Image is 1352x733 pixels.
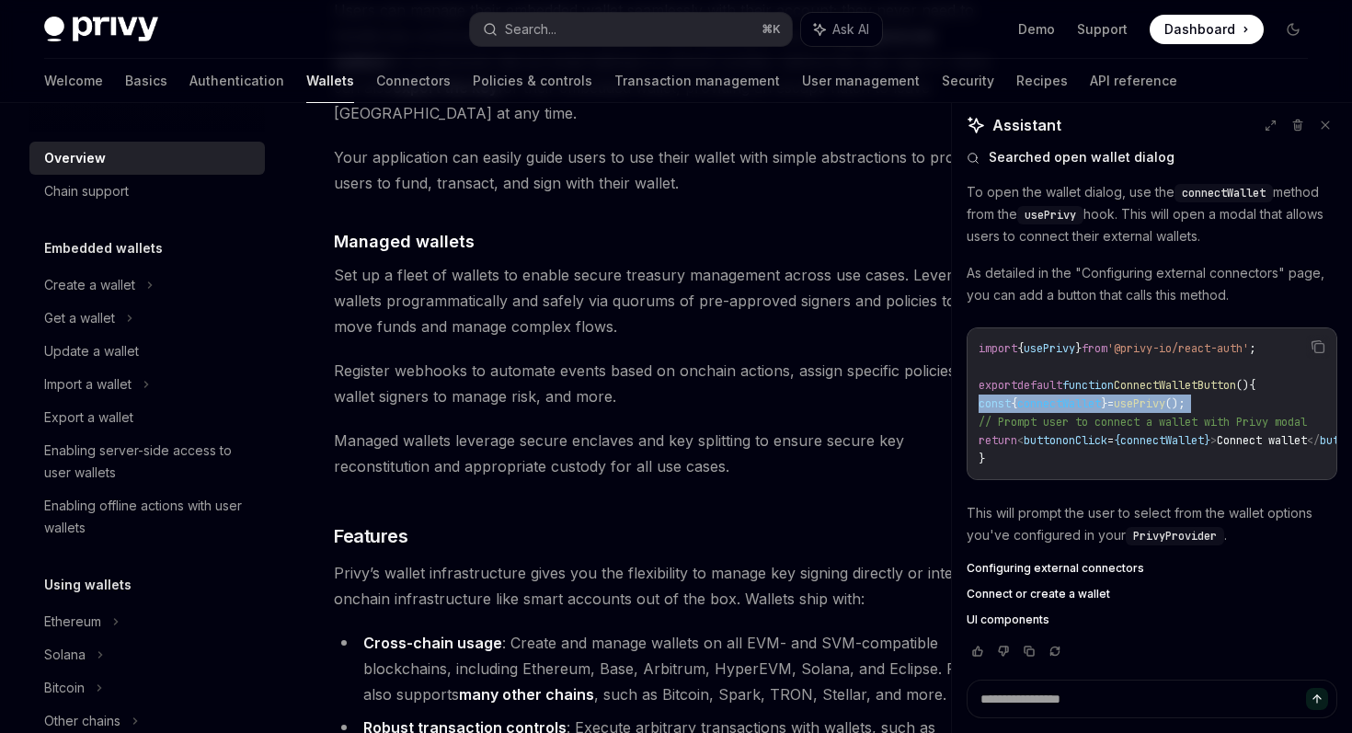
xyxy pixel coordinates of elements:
[44,237,163,259] h5: Embedded wallets
[979,452,985,466] span: }
[334,229,475,254] span: Managed wallets
[967,587,1110,601] span: Connect or create a wallet
[334,358,995,409] span: Register webhooks to automate events based on onchain actions, assign specific policies to wallet...
[992,114,1061,136] span: Assistant
[1133,529,1217,544] span: PrivyProvider
[29,434,265,489] a: Enabling server-side access to user wallets
[470,13,791,46] button: Search...⌘K
[29,335,265,368] a: Update a wallet
[1025,208,1076,223] span: usePrivy
[44,574,132,596] h5: Using wallets
[334,144,995,196] span: Your application can easily guide users to use their wallet with simple abstractions to prompt us...
[1017,396,1101,411] span: connectWallet
[1114,433,1120,448] span: {
[44,677,85,699] div: Bitcoin
[801,13,882,46] button: Ask AI
[1306,335,1330,359] button: Copy the contents from the code block
[44,495,254,539] div: Enabling offline actions with user wallets
[1075,341,1082,356] span: }
[334,262,995,339] span: Set up a fleet of wallets to enable secure treasury management across use cases. Leverage wallets...
[44,440,254,484] div: Enabling server-side access to user wallets
[363,634,502,652] strong: Cross-chain usage
[376,59,451,103] a: Connectors
[979,415,1307,429] span: // Prompt user to connect a wallet with Privy modal
[44,644,86,666] div: Solana
[1217,433,1307,448] span: Connect wallet
[29,401,265,434] a: Export a wallet
[1082,341,1107,356] span: from
[44,373,132,395] div: Import a wallet
[44,710,120,732] div: Other chains
[189,59,284,103] a: Authentication
[44,407,133,429] div: Export a wallet
[967,613,1049,627] span: UI components
[967,561,1144,576] span: Configuring external connectors
[29,142,265,175] a: Overview
[505,18,556,40] div: Search...
[44,59,103,103] a: Welcome
[942,59,994,103] a: Security
[44,147,106,169] div: Overview
[967,262,1337,306] p: As detailed in the "Configuring external connectors" page, you can add a button that calls this m...
[1306,688,1328,710] button: Send message
[44,611,101,633] div: Ethereum
[832,20,869,39] span: Ask AI
[967,502,1337,546] p: This will prompt the user to select from the wallet options you've configured in your .
[979,396,1011,411] span: const
[1077,20,1128,39] a: Support
[1107,433,1114,448] span: =
[1090,59,1177,103] a: API reference
[1249,341,1255,356] span: ;
[1307,433,1320,448] span: </
[1062,378,1114,393] span: function
[1017,341,1024,356] span: {
[1150,15,1264,44] a: Dashboard
[1017,433,1024,448] span: <
[979,341,1017,356] span: import
[1018,20,1055,39] a: Demo
[967,587,1337,601] a: Connect or create a wallet
[1017,378,1062,393] span: default
[989,148,1174,166] span: Searched open wallet dialog
[44,180,129,202] div: Chain support
[979,378,1017,393] span: export
[44,274,135,296] div: Create a wallet
[614,59,780,103] a: Transaction management
[1107,396,1114,411] span: =
[29,489,265,544] a: Enabling offline actions with user wallets
[967,561,1337,576] a: Configuring external connectors
[967,148,1337,166] button: Searched open wallet dialog
[334,560,995,612] span: Privy’s wallet infrastructure gives you the flexibility to manage key signing directly or integra...
[1210,433,1217,448] span: >
[1278,15,1308,44] button: Toggle dark mode
[762,22,781,37] span: ⌘ K
[1114,396,1165,411] span: usePrivy
[1114,378,1236,393] span: ConnectWalletButton
[306,59,354,103] a: Wallets
[334,428,995,479] span: Managed wallets leverage secure enclaves and key splitting to ensure secure key reconstitution an...
[1016,59,1068,103] a: Recipes
[1120,433,1204,448] span: connectWallet
[1249,378,1255,393] span: {
[44,340,139,362] div: Update a wallet
[29,175,265,208] a: Chain support
[1204,433,1210,448] span: }
[1165,396,1185,411] span: ();
[1011,396,1017,411] span: {
[979,433,1017,448] span: return
[459,685,594,704] a: many other chains
[967,181,1337,247] p: To open the wallet dialog, use the method from the hook. This will open a modal that allows users...
[1236,378,1249,393] span: ()
[1164,20,1235,39] span: Dashboard
[1101,396,1107,411] span: }
[334,630,995,707] li: : Create and manage wallets on all EVM- and SVM-compatible blockchains, including Ethereum, Base,...
[1182,186,1266,200] span: connectWallet
[1024,341,1075,356] span: usePrivy
[802,59,920,103] a: User management
[1024,433,1062,448] span: button
[334,523,407,549] span: Features
[473,59,592,103] a: Policies & controls
[1107,341,1249,356] span: '@privy-io/react-auth'
[1062,433,1107,448] span: onClick
[44,307,115,329] div: Get a wallet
